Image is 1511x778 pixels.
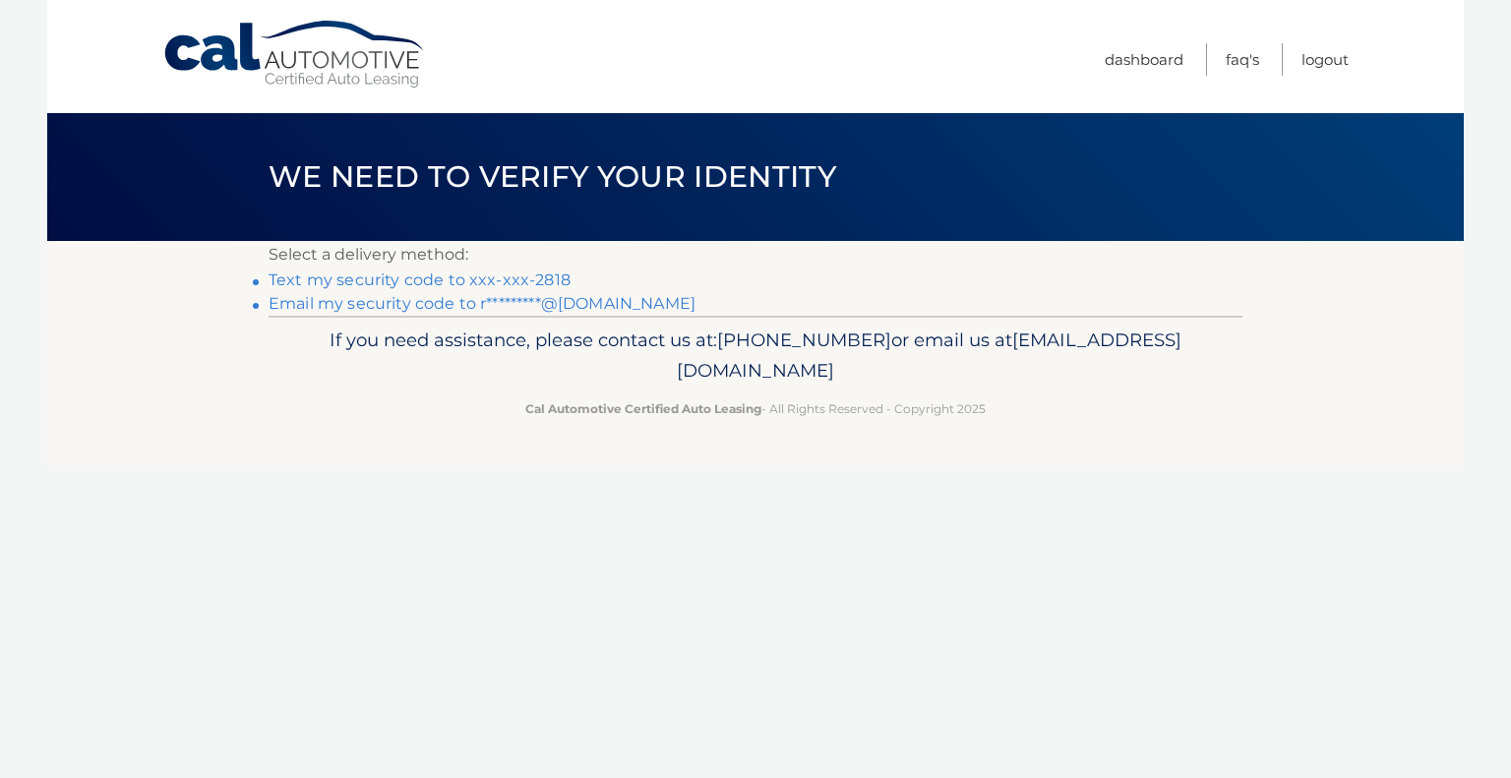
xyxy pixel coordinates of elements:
[162,20,428,90] a: Cal Automotive
[525,401,761,416] strong: Cal Automotive Certified Auto Leasing
[717,329,891,351] span: [PHONE_NUMBER]
[269,241,1242,269] p: Select a delivery method:
[281,398,1230,419] p: - All Rights Reserved - Copyright 2025
[1301,43,1349,76] a: Logout
[269,294,695,313] a: Email my security code to r*********@[DOMAIN_NAME]
[1226,43,1259,76] a: FAQ's
[269,158,836,195] span: We need to verify your identity
[281,325,1230,388] p: If you need assistance, please contact us at: or email us at
[1105,43,1183,76] a: Dashboard
[269,270,571,289] a: Text my security code to xxx-xxx-2818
